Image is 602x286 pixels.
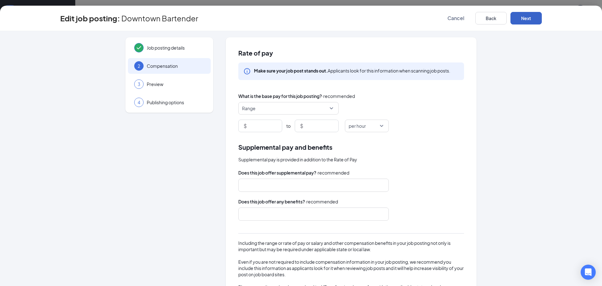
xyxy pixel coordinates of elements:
[238,142,332,152] span: Supplemental pay and benefits
[238,93,322,100] span: What is the base pay for this job posting?
[135,44,143,51] svg: Checkmark
[147,45,204,51] span: Job posting details
[147,63,204,69] span: Compensation
[447,15,464,21] span: Cancel
[581,265,596,280] div: Open Intercom Messenger
[440,12,472,24] button: Cancel
[286,123,291,129] span: to
[147,81,204,87] span: Preview
[238,156,357,163] span: Supplemental pay is provided in addition to the Rate of Pay
[238,169,316,176] span: Does this job offer supplemental pay?
[316,169,349,176] span: · recommended
[138,99,140,105] span: 4
[238,50,464,56] span: Rate of pay
[322,93,355,100] span: · recommended
[475,12,507,24] button: Back
[254,68,328,73] b: Make sure your job post stands out.
[243,67,251,75] svg: Info
[238,198,305,205] span: Does this job offer any benefits?
[349,120,366,132] span: per hour
[138,81,140,87] span: 3
[510,12,542,24] button: Next
[305,198,338,205] span: · recommended
[121,15,198,21] span: Downtown Bartender
[147,99,204,105] span: Publishing options
[60,13,120,24] h3: Edit job posting:
[254,67,450,74] div: Applicants look for this information when scanning job posts.
[242,102,256,114] span: Range
[138,63,140,69] span: 2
